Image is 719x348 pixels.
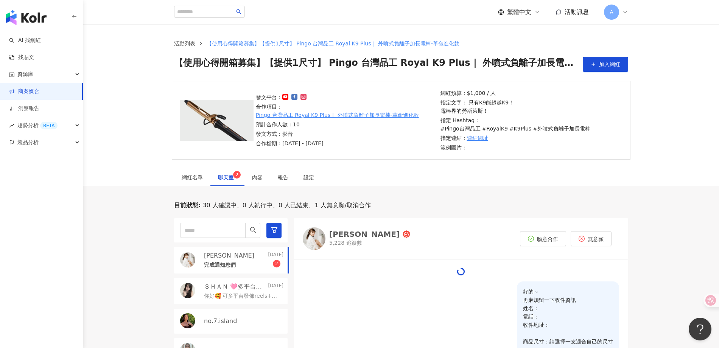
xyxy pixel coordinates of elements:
[256,93,436,101] p: 發文平台：
[204,283,266,291] p: ＳＨＡＮ 🩷多平台發佈🩷Youtube /tiktok/小紅書/IG/FB/痞客邦/Dcard
[537,236,558,242] span: 願意合作
[174,57,579,72] span: 【使用心得開箱募集】【提供1尺寸】 Pingo 台灣品工 Royal K9 Plus｜ 外噴式負離子加長電棒-革命進化款
[204,252,254,260] p: [PERSON_NAME]
[173,39,197,48] a: 活動列表
[520,231,566,246] button: 願意合作
[174,201,201,210] p: 目前狀態 :
[440,143,621,152] p: 範例圖片：
[9,54,34,61] a: 找貼文
[509,124,531,133] p: #K9Plus
[180,313,195,328] img: KOL Avatar
[440,98,621,115] p: 指定文字： 只有K9能超越K9！ 電棒界的勞斯萊斯！
[201,201,371,210] span: 30 人確認中、0 人執行中、0 人已結束、1 人無意願/取消合作
[180,252,195,267] img: KOL Avatar
[571,231,612,246] button: 無意願
[533,124,590,133] p: #外噴式負離子加長電棒
[180,100,254,141] img: Pingo 台灣品工 Royal K9 Plus｜ 外噴式負離子加長電棒-革命進化款
[256,130,436,138] p: 發文方式：影音
[440,89,621,97] p: 網紅預算：$1,000 / 人
[9,37,41,44] a: searchAI 找網紅
[440,124,481,133] p: #Pingo台灣品工
[204,317,237,325] p: no.7.island
[278,173,288,182] div: 報告
[40,122,58,129] div: BETA
[303,227,410,250] a: KOL Avatar[PERSON_NAME]5,228 追蹤數
[9,123,14,128] span: rise
[273,260,280,267] sup: 2
[250,227,257,233] span: search
[507,8,531,16] span: 繁體中文
[235,172,238,177] span: 2
[236,9,241,14] span: search
[440,134,621,142] p: 指定連結：
[565,8,589,16] span: 活動訊息
[588,236,604,242] span: 無意願
[182,173,203,182] div: 網紅名單
[599,61,620,67] span: 加入網紅
[329,239,410,247] p: 5,228 追蹤數
[17,117,58,134] span: 趨勢分析
[268,252,283,260] p: [DATE]
[233,171,241,179] sup: 2
[256,111,419,119] a: Pingo 台灣品工 Royal K9 Plus｜ 外噴式負離子加長電棒-革命進化款
[204,292,280,300] p: 你好🥰 可多平台發佈reels+於dcard、部落格簡單導入影片 Youtube /tiktok/小紅書/IG/FB/痞客邦/Dcard 並會分享至各大多個相關社團 - FB🩷商業模式 [URL...
[17,66,33,83] span: 資源庫
[218,175,237,180] span: 聊天室
[329,230,400,238] div: [PERSON_NAME]
[9,88,39,95] a: 商案媒合
[180,283,195,298] img: KOL Avatar
[482,124,508,133] p: #RoyalK9
[256,103,436,119] p: 合作項目：
[252,173,263,182] div: 內容
[579,236,585,242] span: close-circle
[9,105,39,112] a: 洞察報告
[256,120,436,129] p: 預計合作人數：10
[303,173,314,182] div: 設定
[204,261,236,269] p: 完成通知您們
[583,57,628,72] button: 加入網紅
[528,236,534,242] span: check-circle
[207,40,459,47] span: 【使用心得開箱募集】【提供1尺寸】 Pingo 台灣品工 Royal K9 Plus｜ 外噴式負離子加長電棒-革命進化款
[689,318,711,340] iframe: Help Scout Beacon - Open
[303,227,325,250] img: KOL Avatar
[610,8,613,16] span: A
[440,116,621,133] p: 指定 Hashtag：
[467,134,488,142] a: 連結網址
[256,139,436,148] p: 合作檔期：[DATE] - [DATE]
[271,227,278,233] span: filter
[6,10,47,25] img: logo
[268,283,283,291] p: [DATE]
[275,261,278,266] span: 2
[17,134,39,151] span: 競品分析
